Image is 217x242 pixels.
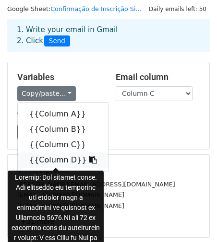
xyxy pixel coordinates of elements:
a: {{Column A}} [18,106,108,122]
h5: Email column [116,72,200,82]
small: Google Sheet: [7,5,142,12]
a: {{Column B}} [18,122,108,137]
div: Widget de chat [169,196,217,242]
small: [PERSON_NAME][EMAIL_ADDRESS][DOMAIN_NAME] [17,181,175,188]
h5: Variables [17,72,101,82]
small: [EMAIL_ADDRESS][DOMAIN_NAME] [17,202,124,209]
a: {{Column D}} [18,152,108,168]
iframe: Chat Widget [169,196,217,242]
a: Copy/paste... [17,86,76,101]
small: [EMAIL_ADDRESS][DOMAIN_NAME] [17,191,124,198]
span: Send [44,35,70,47]
span: Daily emails left: 50 [145,4,210,14]
a: {{Column C}} [18,137,108,152]
a: Daily emails left: 50 [145,5,210,12]
div: 1. Write your email in Gmail 2. Click [10,24,207,46]
a: Confirmação de Inscrição Si... [50,5,141,12]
